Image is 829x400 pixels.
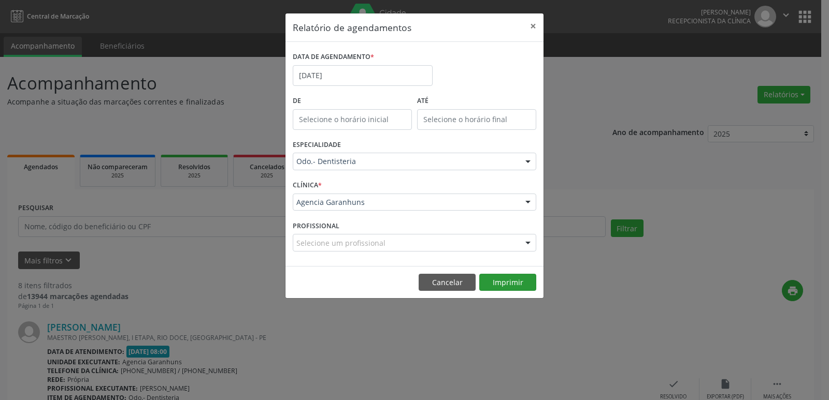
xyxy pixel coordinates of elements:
button: Imprimir [479,274,536,291]
input: Selecione o horário inicial [293,109,412,130]
span: Odo.- Dentisteria [296,156,515,167]
span: Agencia Garanhuns [296,197,515,208]
label: ESPECIALIDADE [293,137,341,153]
label: De [293,93,412,109]
input: Selecione o horário final [417,109,536,130]
input: Selecione uma data ou intervalo [293,65,433,86]
label: CLÍNICA [293,177,322,194]
button: Cancelar [419,274,476,291]
button: Close [523,13,544,39]
label: ATÉ [417,93,536,109]
label: DATA DE AGENDAMENTO [293,49,374,65]
label: PROFISSIONAL [293,218,339,234]
h5: Relatório de agendamentos [293,21,411,34]
span: Selecione um profissional [296,238,385,248]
